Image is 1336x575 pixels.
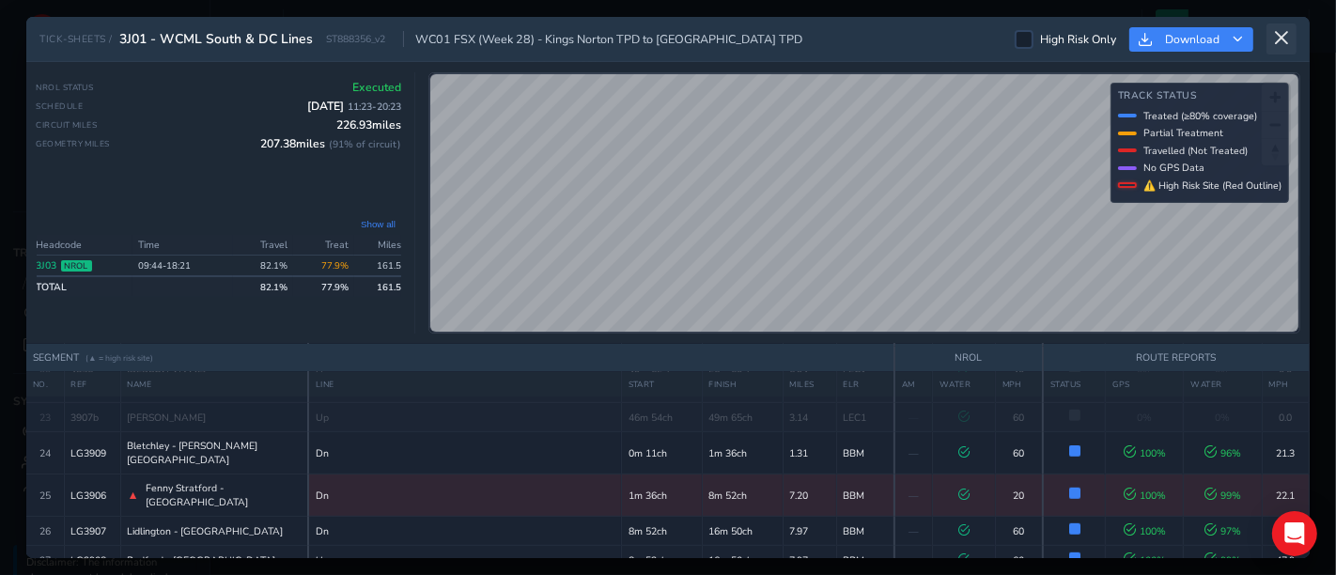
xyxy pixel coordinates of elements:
[308,474,621,517] td: Dn
[233,276,293,297] td: 82.1 %
[355,217,401,231] button: Show all
[932,372,995,397] th: WATER
[307,99,401,114] span: [DATE]
[430,74,1299,333] canvas: Map
[260,136,401,151] span: 207.38 miles
[128,439,302,467] span: Bletchley - [PERSON_NAME][GEOGRAPHIC_DATA]
[308,432,621,474] td: Dn
[293,235,353,256] th: Treat
[909,489,919,503] span: —
[1143,179,1282,193] span: ⚠ High Risk Site (Red Outline)
[1124,446,1166,460] span: 100 %
[233,235,293,256] th: Travel
[621,474,702,517] td: 1m 36ch
[308,403,621,432] td: Up
[995,372,1043,397] th: MPH
[1043,344,1309,372] th: ROUTE REPORTS
[621,432,702,474] td: 0m 11ch
[621,403,702,432] td: 46m 54ch
[836,474,894,517] td: BBM
[1143,109,1257,123] span: Treated (≥80% coverage)
[621,372,702,397] th: START
[354,256,401,277] td: 161.5
[995,403,1043,432] td: 60
[1124,489,1166,503] span: 100 %
[329,137,401,151] span: ( 91 % of circuit)
[836,403,894,432] td: LEC1
[1262,372,1309,397] th: MPH
[233,256,293,277] td: 82.1 %
[336,117,401,132] span: 226.93 miles
[26,344,894,372] th: SEGMENT
[783,372,836,397] th: MILES
[1043,372,1106,397] th: STATUS
[783,474,836,517] td: 7.20
[702,372,783,397] th: FINISH
[783,432,836,474] td: 1.31
[1184,372,1262,397] th: WATER
[1143,144,1248,158] span: Travelled (Not Treated)
[702,474,783,517] td: 8m 52ch
[894,344,1043,372] th: NROL
[995,432,1043,474] td: 60
[1262,403,1309,432] td: 0.0
[836,372,894,397] th: ELR
[1272,511,1317,556] div: Open Intercom Messenger
[1137,411,1152,425] span: 0%
[354,235,401,256] th: Miles
[146,481,301,509] span: Fenny Stratford - [GEOGRAPHIC_DATA]
[1204,489,1241,503] span: 99 %
[1143,126,1223,140] span: Partial Treatment
[1143,161,1204,175] span: No GPS Data
[1106,372,1184,397] th: GPS
[894,372,933,397] th: AM
[702,432,783,474] td: 1m 36ch
[354,276,401,297] td: 161.5
[909,446,919,460] span: —
[909,411,919,425] span: —
[702,403,783,432] td: 49m 65ch
[995,474,1043,517] td: 20
[293,256,353,277] td: 77.9%
[348,100,401,114] span: 11:23 - 20:23
[1262,474,1309,517] td: 22.1
[293,276,353,297] td: 77.9 %
[836,432,894,474] td: BBM
[1262,432,1309,474] td: 21.3
[120,372,308,397] th: NAME
[308,372,621,397] th: LINE
[783,403,836,432] td: 3.14
[1216,411,1231,425] span: 0%
[1204,446,1241,460] span: 96 %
